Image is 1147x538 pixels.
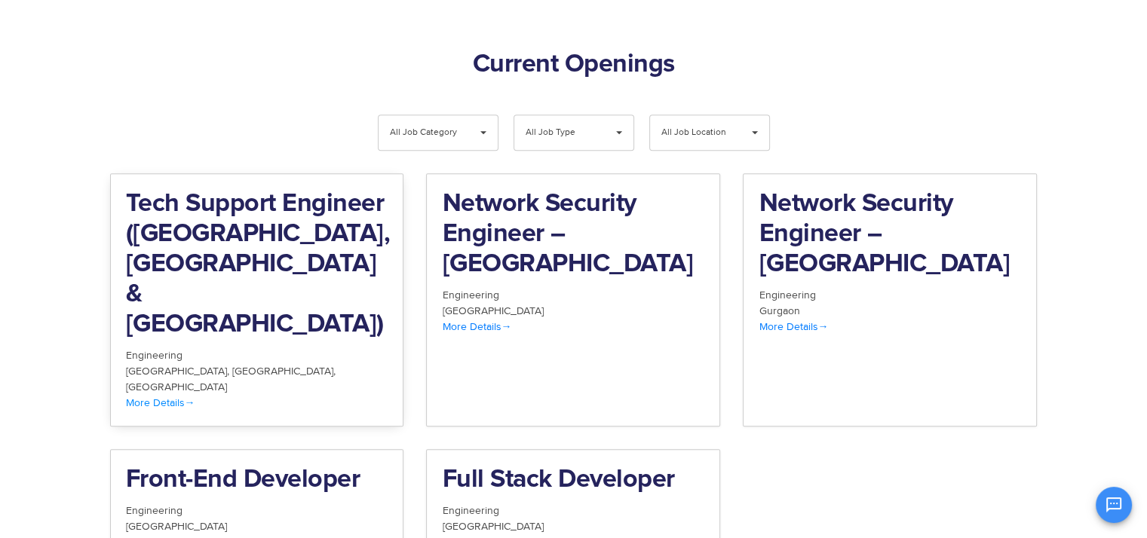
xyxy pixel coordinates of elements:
[126,465,388,495] h2: Front-End Developer
[661,115,733,150] span: All Job Location
[110,173,404,426] a: Tech Support Engineer ([GEOGRAPHIC_DATA], [GEOGRAPHIC_DATA] & [GEOGRAPHIC_DATA]) Engineering [GEO...
[126,520,227,533] span: [GEOGRAPHIC_DATA]
[759,189,1021,280] h2: Network Security Engineer – [GEOGRAPHIC_DATA]
[526,115,597,150] span: All Job Type
[126,396,195,409] span: More Details
[759,289,815,301] span: Engineering
[442,520,543,533] span: [GEOGRAPHIC_DATA]
[232,365,336,378] span: [GEOGRAPHIC_DATA]
[759,304,799,317] span: Gurgaon
[126,349,182,362] span: Engineering
[126,365,232,378] span: [GEOGRAPHIC_DATA]
[390,115,462,150] span: All Job Category
[442,320,511,333] span: More Details
[442,304,543,317] span: [GEOGRAPHIC_DATA]
[743,173,1037,426] a: Network Security Engineer – [GEOGRAPHIC_DATA] Engineering Gurgaon More Details
[741,115,769,150] span: ▾
[426,173,720,426] a: Network Security Engineer – [GEOGRAPHIC_DATA] Engineering [GEOGRAPHIC_DATA] More Details
[1096,487,1132,523] button: Open chat
[126,504,182,517] span: Engineering
[126,189,388,340] h2: Tech Support Engineer ([GEOGRAPHIC_DATA], [GEOGRAPHIC_DATA] & [GEOGRAPHIC_DATA])
[442,289,498,301] span: Engineering
[605,115,633,150] span: ▾
[759,320,828,333] span: More Details
[442,504,498,517] span: Engineering
[126,381,227,393] span: [GEOGRAPHIC_DATA]
[442,465,704,495] h2: Full Stack Developer
[442,189,704,280] h2: Network Security Engineer – [GEOGRAPHIC_DATA]
[110,50,1038,80] h2: Current Openings
[469,115,498,150] span: ▾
